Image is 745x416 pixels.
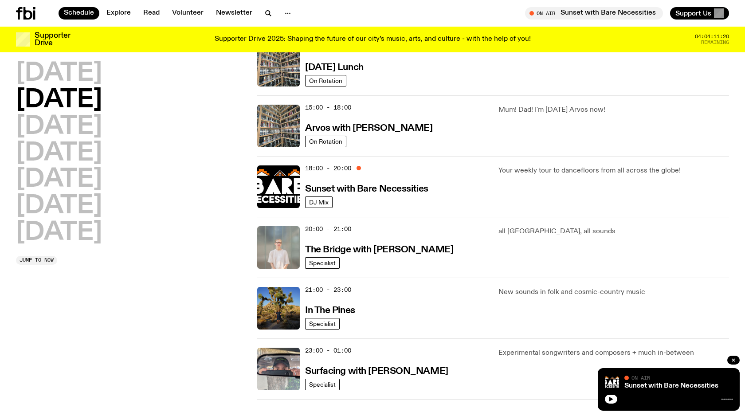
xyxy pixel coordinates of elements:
span: On Rotation [309,138,342,145]
button: On AirSunset with Bare Necessities [525,7,663,20]
span: Specialist [309,381,336,388]
a: Specialist [305,379,340,390]
img: Johanna stands in the middle distance amongst a desert scene with large cacti and trees. She is w... [257,287,300,330]
p: all [GEOGRAPHIC_DATA], all sounds [498,226,729,237]
span: Support Us [675,9,711,17]
p: Your weekly tour to dancefloors from all across the globe! [498,165,729,176]
a: Newsletter [211,7,258,20]
h3: Supporter Drive [35,32,70,47]
a: The Bridge with [PERSON_NAME] [305,243,453,255]
button: [DATE] [16,194,102,219]
span: 15:00 - 18:00 [305,103,351,112]
h3: Sunset with Bare Necessities [305,184,428,194]
img: A corner shot of the fbi music library [257,105,300,147]
a: In The Pines [305,304,355,315]
a: Surfacing with [PERSON_NAME] [305,365,448,376]
a: On Rotation [305,136,346,147]
span: 21:00 - 23:00 [305,286,351,294]
p: Experimental songwriters and composers + much in-between [498,348,729,358]
img: A corner shot of the fbi music library [257,44,300,86]
a: Specialist [305,257,340,269]
span: Specialist [309,259,336,266]
span: Specialist [309,320,336,327]
h3: Arvos with [PERSON_NAME] [305,124,432,133]
button: [DATE] [16,88,102,113]
a: Explore [101,7,136,20]
a: Arvos with [PERSON_NAME] [305,122,432,133]
button: [DATE] [16,61,102,86]
span: DJ Mix [309,199,329,205]
span: Remaining [701,40,729,45]
h3: [DATE] Lunch [305,63,364,72]
button: Jump to now [16,256,57,265]
button: Support Us [670,7,729,20]
span: On Rotation [309,77,342,84]
button: [DATE] [16,167,102,192]
a: Volunteer [167,7,209,20]
a: Sunset with Bare Necessities [624,382,718,389]
h3: In The Pines [305,306,355,315]
span: 23:00 - 01:00 [305,346,351,355]
button: [DATE] [16,114,102,139]
button: [DATE] [16,220,102,245]
a: Specialist [305,318,340,330]
a: DJ Mix [305,196,333,208]
span: 20:00 - 21:00 [305,225,351,233]
span: On Air [631,375,650,381]
p: Mum! Dad! I'm [DATE] Arvos now! [498,105,729,115]
h3: The Bridge with [PERSON_NAME] [305,245,453,255]
span: 04:04:11:20 [695,34,729,39]
a: On Rotation [305,75,346,86]
img: Mara stands in front of a frosted glass wall wearing a cream coloured t-shirt and black glasses. ... [257,226,300,269]
span: 18:00 - 20:00 [305,164,351,173]
a: [DATE] Lunch [305,61,364,72]
h3: Surfacing with [PERSON_NAME] [305,367,448,376]
p: Supporter Drive 2025: Shaping the future of our city’s music, arts, and culture - with the help o... [215,35,531,43]
a: Read [138,7,165,20]
button: [DATE] [16,141,102,166]
span: Jump to now [20,258,54,263]
p: New sounds in folk and cosmic-country music [498,287,729,298]
img: Bare Necessities [605,375,619,389]
a: Schedule [59,7,99,20]
img: Bare Necessities [257,165,300,208]
a: Sunset with Bare Necessities [305,183,428,194]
